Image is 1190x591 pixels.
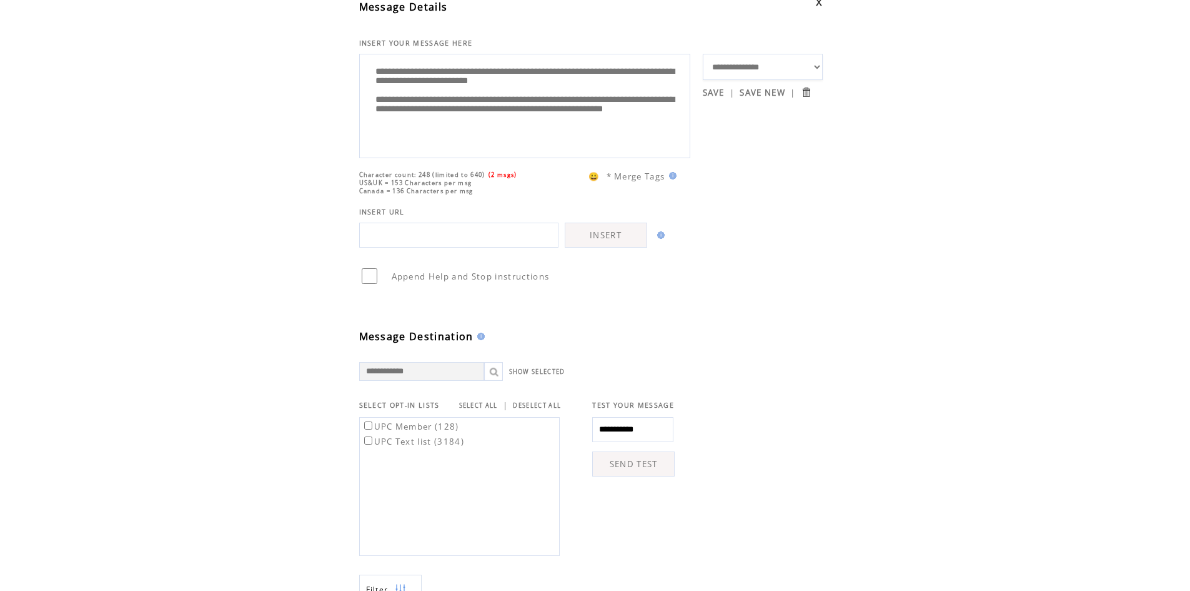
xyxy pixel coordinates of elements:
[588,171,600,182] span: 😀
[359,187,474,195] span: Canada = 136 Characters per msg
[607,171,665,182] span: * Merge Tags
[359,39,473,48] span: INSERT YOUR MESSAGE HERE
[565,223,647,248] a: INSERT
[503,400,508,411] span: |
[359,179,472,187] span: US&UK = 153 Characters per msg
[359,330,474,343] span: Message Destination
[653,231,665,239] img: help.gif
[392,271,550,282] span: Append Help and Stop instructions
[800,86,812,98] input: Submit
[730,87,735,98] span: |
[509,368,565,376] a: SHOW SELECTED
[740,87,785,98] a: SAVE NEW
[459,402,498,410] a: SELECT ALL
[592,452,675,477] a: SEND TEST
[488,171,517,179] span: (2 msgs)
[364,437,372,445] input: UPC Text list (3184)
[359,401,440,410] span: SELECT OPT-IN LISTS
[790,87,795,98] span: |
[364,422,372,430] input: UPC Member (128)
[362,436,465,447] label: UPC Text list (3184)
[359,171,485,179] span: Character count: 248 (limited to 640)
[513,402,561,410] a: DESELECT ALL
[362,421,459,432] label: UPC Member (128)
[592,401,674,410] span: TEST YOUR MESSAGE
[665,172,677,179] img: help.gif
[359,208,405,216] span: INSERT URL
[474,333,485,340] img: help.gif
[703,87,725,98] a: SAVE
